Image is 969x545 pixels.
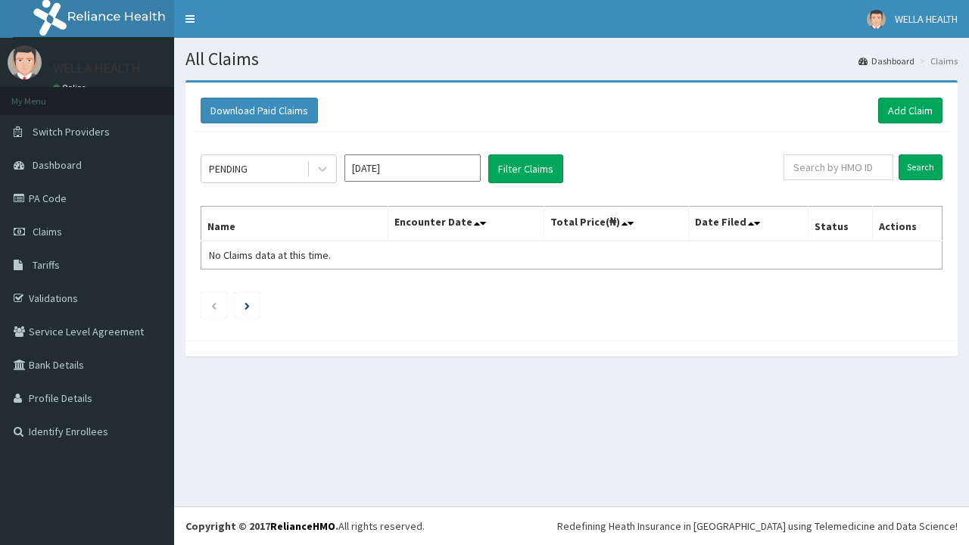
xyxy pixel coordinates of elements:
[245,298,250,312] a: Next page
[916,54,958,67] li: Claims
[544,207,688,241] th: Total Price(₦)
[53,83,89,93] a: Online
[895,12,958,26] span: WELLA HEALTH
[688,207,808,241] th: Date Filed
[33,125,110,139] span: Switch Providers
[201,207,388,241] th: Name
[174,506,969,545] footer: All rights reserved.
[488,154,563,183] button: Filter Claims
[270,519,335,533] a: RelianceHMO
[899,154,943,180] input: Search
[201,98,318,123] button: Download Paid Claims
[33,158,82,172] span: Dashboard
[872,207,942,241] th: Actions
[185,519,338,533] strong: Copyright © 2017 .
[808,207,872,241] th: Status
[185,49,958,69] h1: All Claims
[878,98,943,123] a: Add Claim
[388,207,544,241] th: Encounter Date
[344,154,481,182] input: Select Month and Year
[209,248,331,262] span: No Claims data at this time.
[53,61,141,75] p: WELLA HEALTH
[209,161,248,176] div: PENDING
[858,54,914,67] a: Dashboard
[210,298,217,312] a: Previous page
[33,258,60,272] span: Tariffs
[33,225,62,238] span: Claims
[784,154,893,180] input: Search by HMO ID
[867,10,886,29] img: User Image
[8,45,42,79] img: User Image
[557,519,958,534] div: Redefining Heath Insurance in [GEOGRAPHIC_DATA] using Telemedicine and Data Science!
